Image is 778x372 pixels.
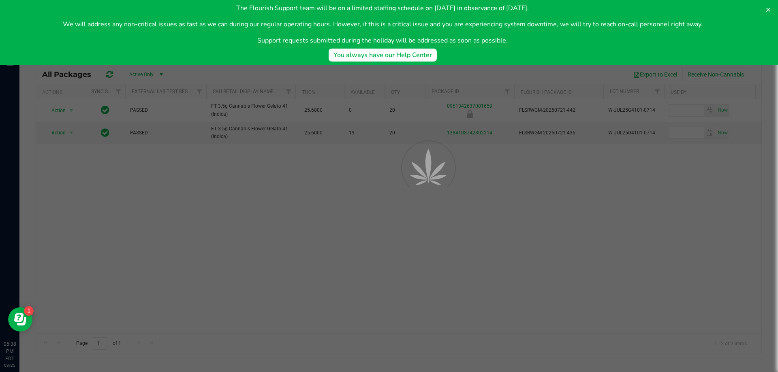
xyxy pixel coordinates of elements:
[333,50,432,60] div: You always have our Help Center
[63,36,703,45] p: Support requests submitted during the holiday will be addressed as soon as possible.
[24,306,34,316] iframe: Resource center unread badge
[63,19,703,29] p: We will address any non-critical issues as fast as we can during our regular operating hours. How...
[63,3,703,13] p: The Flourish Support team will be on a limited staffing schedule on [DATE] in observance of [DATE].
[8,307,32,332] iframe: Resource center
